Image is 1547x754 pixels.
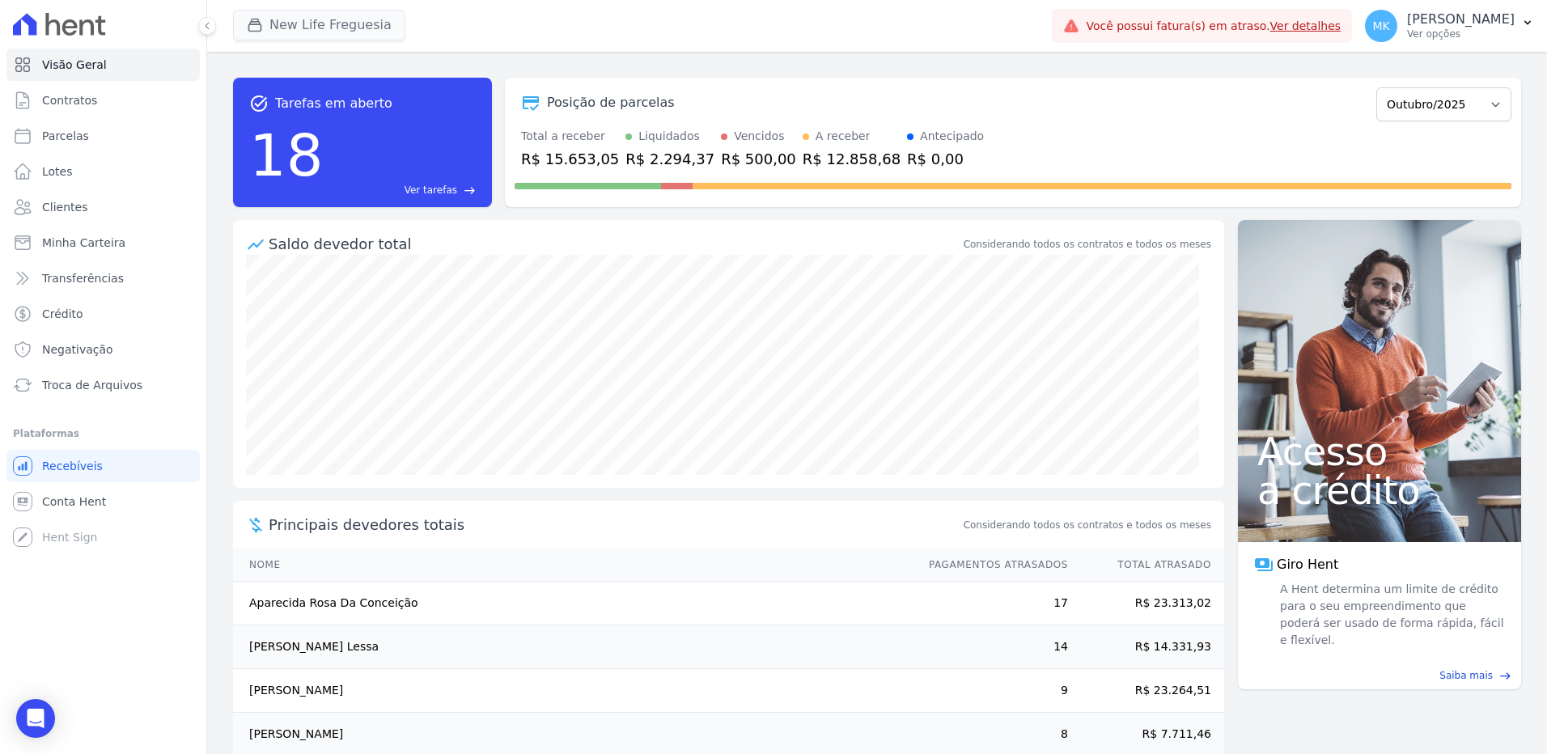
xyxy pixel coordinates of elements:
[1069,669,1224,713] td: R$ 23.264,51
[6,333,200,366] a: Negativação
[1352,3,1547,49] button: MK [PERSON_NAME] Ver opções
[913,625,1069,669] td: 14
[625,148,714,170] div: R$ 2.294,37
[6,262,200,294] a: Transferências
[1086,18,1341,35] span: Você possui fatura(s) em atraso.
[464,184,476,197] span: east
[42,92,97,108] span: Contratos
[638,128,700,145] div: Liquidados
[547,93,675,112] div: Posição de parcelas
[920,128,984,145] div: Antecipado
[521,148,619,170] div: R$ 15.653,05
[1069,625,1224,669] td: R$ 14.331,93
[1248,668,1511,683] a: Saiba mais east
[6,450,200,482] a: Recebíveis
[233,625,913,669] td: [PERSON_NAME] Lessa
[1257,432,1502,471] span: Acesso
[907,148,984,170] div: R$ 0,00
[1277,581,1505,649] span: A Hent determina um limite de crédito para o seu empreendimento que poderá ser usado de forma ráp...
[13,424,193,443] div: Plataformas
[6,49,200,81] a: Visão Geral
[233,549,913,582] th: Nome
[1270,19,1341,32] a: Ver detalhes
[964,518,1211,532] span: Considerando todos os contratos e todos os meses
[249,113,324,197] div: 18
[330,183,476,197] a: Ver tarefas east
[964,237,1211,252] div: Considerando todos os contratos e todos os meses
[803,148,901,170] div: R$ 12.858,68
[42,458,103,474] span: Recebíveis
[1439,668,1493,683] span: Saiba mais
[275,94,392,113] span: Tarefas em aberto
[42,341,113,358] span: Negativação
[734,128,784,145] div: Vencidos
[521,128,619,145] div: Total a receber
[6,298,200,330] a: Crédito
[1499,670,1511,682] span: east
[42,57,107,73] span: Visão Geral
[913,549,1069,582] th: Pagamentos Atrasados
[1257,471,1502,510] span: a crédito
[913,582,1069,625] td: 17
[6,485,200,518] a: Conta Hent
[233,10,405,40] button: New Life Freguesia
[42,163,73,180] span: Lotes
[6,155,200,188] a: Lotes
[6,191,200,223] a: Clientes
[16,699,55,738] div: Open Intercom Messenger
[42,306,83,322] span: Crédito
[269,233,960,255] div: Saldo devedor total
[42,128,89,144] span: Parcelas
[1407,28,1515,40] p: Ver opções
[721,148,796,170] div: R$ 500,00
[405,183,457,197] span: Ver tarefas
[1069,549,1224,582] th: Total Atrasado
[6,227,200,259] a: Minha Carteira
[6,369,200,401] a: Troca de Arquivos
[1277,555,1338,574] span: Giro Hent
[42,377,142,393] span: Troca de Arquivos
[913,669,1069,713] td: 9
[1069,582,1224,625] td: R$ 23.313,02
[1372,20,1389,32] span: MK
[6,84,200,116] a: Contratos
[42,199,87,215] span: Clientes
[816,128,871,145] div: A receber
[269,514,960,536] span: Principais devedores totais
[42,270,124,286] span: Transferências
[42,235,125,251] span: Minha Carteira
[249,94,269,113] span: task_alt
[6,120,200,152] a: Parcelas
[233,669,913,713] td: [PERSON_NAME]
[233,582,913,625] td: Aparecida Rosa Da Conceição
[42,493,106,510] span: Conta Hent
[1407,11,1515,28] p: [PERSON_NAME]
